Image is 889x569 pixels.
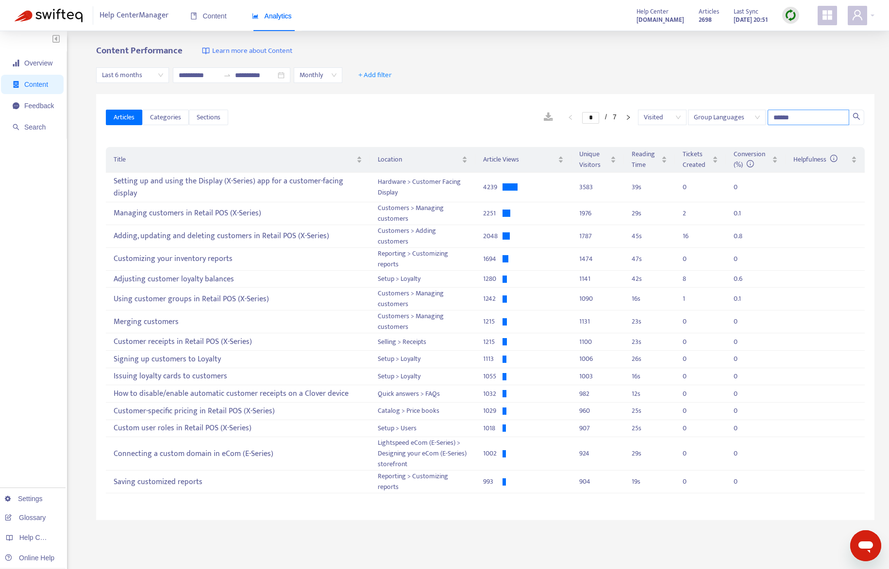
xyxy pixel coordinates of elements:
[563,112,578,123] button: left
[370,403,475,420] td: Catalog > Price books
[142,110,189,125] button: Categories
[734,274,753,284] div: 0.6
[114,205,362,221] div: Managing customers in Retail POS (X-Series)
[212,46,292,57] span: Learn more about Content
[579,293,617,304] div: 1090
[822,9,833,21] span: appstore
[190,12,227,20] span: Content
[734,293,753,304] div: 0.1
[24,81,48,88] span: Content
[370,271,475,288] td: Setup > Loyalty
[734,448,753,459] div: 0
[699,15,712,25] strong: 2698
[579,354,617,364] div: 1006
[483,274,503,284] div: 1280
[114,173,362,201] div: Setting up and using the Display (X-Series) app for a customer-facing display
[579,423,617,434] div: 907
[568,114,573,120] span: left
[13,60,19,66] span: signal
[734,231,753,242] div: 0.8
[579,476,617,487] div: 904
[632,337,667,347] div: 23 s
[624,147,674,173] th: Reading Time
[483,476,503,487] div: 993
[189,110,228,125] button: Sections
[683,293,702,304] div: 1
[483,182,503,193] div: 4239
[114,403,362,419] div: Customer-specific pricing in Retail POS (X-Series)
[223,71,231,79] span: swap-right
[632,389,667,399] div: 12 s
[683,316,702,327] div: 0
[370,310,475,333] td: Customers > Managing customers
[13,124,19,130] span: search
[632,316,667,327] div: 23 s
[13,81,19,88] span: container
[683,476,702,487] div: 0
[252,12,292,20] span: Analytics
[96,43,183,58] b: Content Performance
[114,291,362,307] div: Using customer groups in Retail POS (X-Series)
[483,371,503,382] div: 1055
[683,231,702,242] div: 16
[734,148,765,170] span: Conversion (%)
[683,337,702,347] div: 0
[150,112,181,123] span: Categories
[683,448,702,459] div: 0
[683,254,702,264] div: 0
[358,69,392,81] span: + Add filter
[734,476,753,487] div: 0
[370,471,475,493] td: Reporting > Customizing reports
[370,202,475,225] td: Customers > Managing customers
[683,149,710,170] span: Tickets Created
[632,423,667,434] div: 25 s
[579,337,617,347] div: 1100
[850,530,881,561] iframe: Button to launch messaging window
[632,231,667,242] div: 45 s
[632,406,667,416] div: 25 s
[632,476,667,487] div: 19 s
[483,389,503,399] div: 1032
[683,389,702,399] div: 0
[197,112,220,123] span: Sections
[683,182,702,193] div: 0
[106,147,369,173] th: Title
[579,274,617,284] div: 1141
[190,13,197,19] span: book
[370,351,475,368] td: Setup > Loyalty
[734,15,768,25] strong: [DATE] 20:51
[114,271,362,287] div: Adjusting customer loyalty balances
[370,225,475,248] td: Customers > Adding customers
[637,14,684,25] a: [DOMAIN_NAME]
[102,68,163,82] span: Last 6 months
[734,354,753,364] div: 0
[579,208,617,219] div: 1976
[13,102,19,109] span: message
[114,154,354,165] span: Title
[734,182,753,193] div: 0
[370,173,475,202] td: Hardware > Customer Facing Display
[734,337,753,347] div: 0
[223,71,231,79] span: to
[632,182,667,193] div: 39 s
[579,406,617,416] div: 960
[483,448,503,459] div: 1002
[483,254,503,264] div: 1694
[100,6,168,25] span: Help Center Manager
[579,182,617,193] div: 3583
[106,110,142,125] button: Articles
[483,354,503,364] div: 1113
[734,406,753,416] div: 0
[734,371,753,382] div: 0
[300,68,336,82] span: Monthly
[202,46,292,57] a: Learn more about Content
[734,423,753,434] div: 0
[483,337,503,347] div: 1215
[683,354,702,364] div: 0
[114,314,362,330] div: Merging customers
[582,112,617,123] li: 1/7
[675,147,726,173] th: Tickets Created
[114,334,362,350] div: Customer receipts in Retail POS (X-Series)
[637,6,669,17] span: Help Center
[621,112,636,123] button: right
